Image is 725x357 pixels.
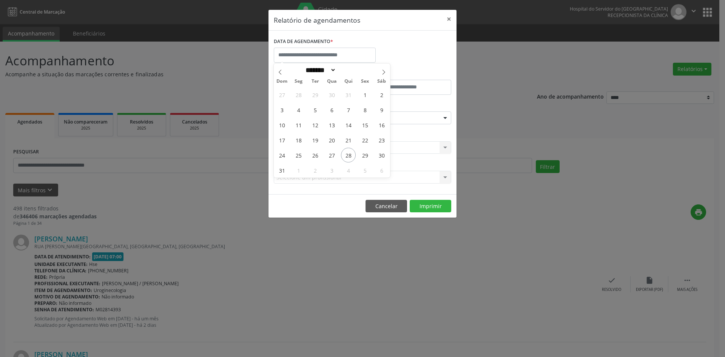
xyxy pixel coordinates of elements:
span: Agosto 3, 2025 [275,102,289,117]
span: Agosto 26, 2025 [308,148,322,162]
span: Julho 29, 2025 [308,87,322,102]
span: Setembro 3, 2025 [324,163,339,178]
span: Julho 28, 2025 [291,87,306,102]
span: Agosto 16, 2025 [374,117,389,132]
span: Agosto 11, 2025 [291,117,306,132]
span: Setembro 6, 2025 [374,163,389,178]
span: Agosto 15, 2025 [358,117,372,132]
span: Agosto 13, 2025 [324,117,339,132]
span: Agosto 25, 2025 [291,148,306,162]
span: Julho 31, 2025 [341,87,356,102]
span: Dom [274,79,290,84]
button: Cancelar [366,200,407,213]
span: Agosto 4, 2025 [291,102,306,117]
label: ATÉ [364,68,451,80]
span: Agosto 19, 2025 [308,133,322,147]
span: Agosto 21, 2025 [341,133,356,147]
span: Setembro 5, 2025 [358,163,372,178]
span: Agosto 10, 2025 [275,117,289,132]
span: Agosto 29, 2025 [358,148,372,162]
span: Sáb [373,79,390,84]
span: Setembro 1, 2025 [291,163,306,178]
span: Agosto 23, 2025 [374,133,389,147]
span: Agosto 7, 2025 [341,102,356,117]
span: Sex [357,79,373,84]
span: Agosto 27, 2025 [324,148,339,162]
span: Seg [290,79,307,84]
span: Agosto 8, 2025 [358,102,372,117]
span: Qua [324,79,340,84]
span: Agosto 6, 2025 [324,102,339,117]
span: Agosto 24, 2025 [275,148,289,162]
input: Year [336,66,361,74]
span: Julho 30, 2025 [324,87,339,102]
select: Month [303,66,336,74]
span: Agosto 22, 2025 [358,133,372,147]
span: Agosto 14, 2025 [341,117,356,132]
span: Agosto 2, 2025 [374,87,389,102]
span: Setembro 4, 2025 [341,163,356,178]
span: Agosto 30, 2025 [374,148,389,162]
span: Julho 27, 2025 [275,87,289,102]
span: Agosto 18, 2025 [291,133,306,147]
span: Agosto 9, 2025 [374,102,389,117]
button: Imprimir [410,200,451,213]
span: Agosto 20, 2025 [324,133,339,147]
span: Agosto 28, 2025 [341,148,356,162]
span: Agosto 5, 2025 [308,102,322,117]
h5: Relatório de agendamentos [274,15,360,25]
span: Qui [340,79,357,84]
span: Agosto 12, 2025 [308,117,322,132]
span: Setembro 2, 2025 [308,163,322,178]
button: Close [441,10,457,28]
span: Ter [307,79,324,84]
span: Agosto 1, 2025 [358,87,372,102]
label: DATA DE AGENDAMENTO [274,36,333,48]
span: Agosto 31, 2025 [275,163,289,178]
span: Agosto 17, 2025 [275,133,289,147]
